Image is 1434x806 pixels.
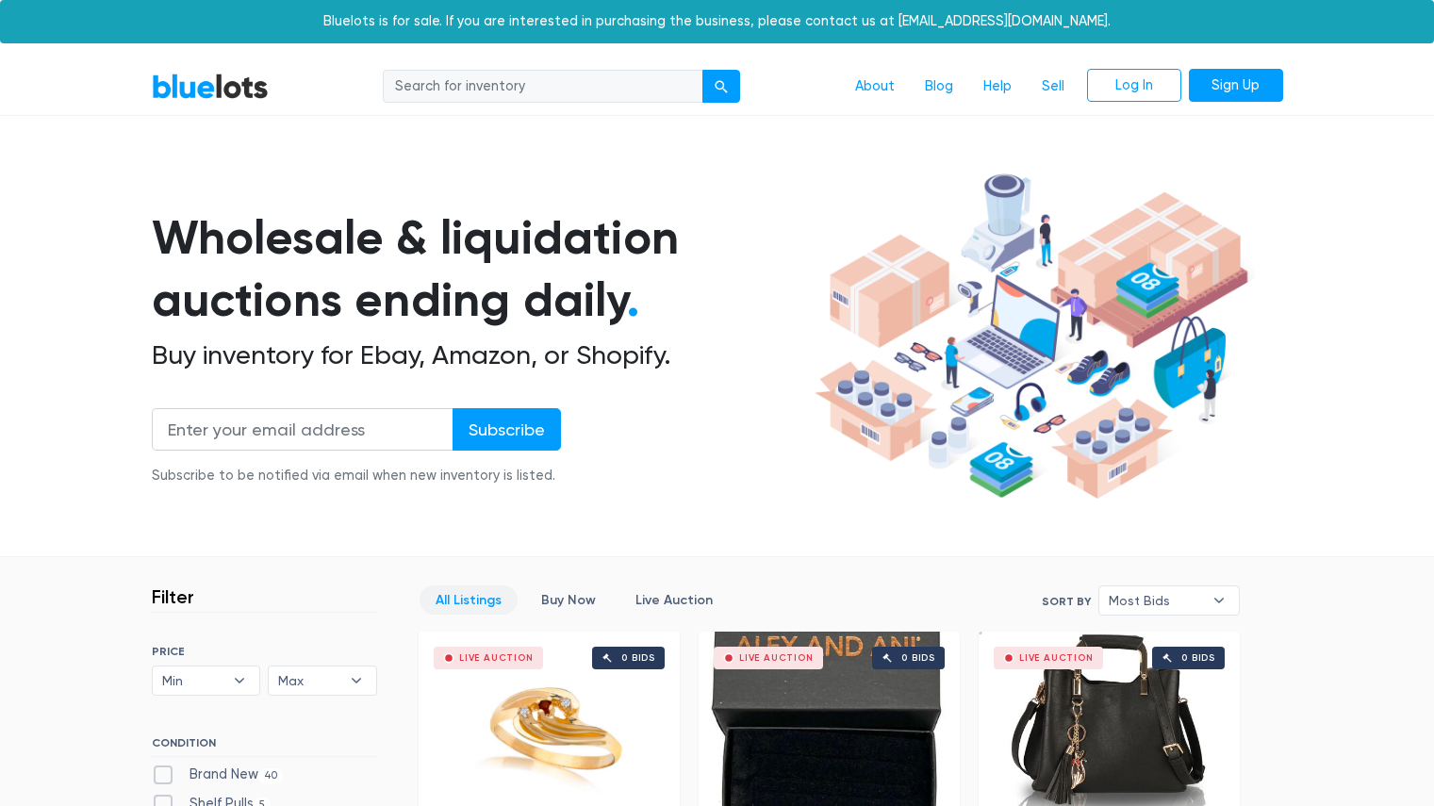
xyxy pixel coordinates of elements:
[621,653,655,663] div: 0 bids
[152,585,194,608] h3: Filter
[901,653,935,663] div: 0 bids
[1019,653,1094,663] div: Live Auction
[152,645,377,658] h6: PRICE
[337,666,376,695] b: ▾
[459,653,534,663] div: Live Auction
[1199,586,1239,615] b: ▾
[968,69,1027,105] a: Help
[525,585,612,615] a: Buy Now
[278,666,340,695] span: Max
[152,466,561,486] div: Subscribe to be notified via email when new inventory is listed.
[1027,69,1080,105] a: Sell
[152,408,453,451] input: Enter your email address
[152,73,269,100] a: BlueLots
[220,666,259,695] b: ▾
[910,69,968,105] a: Blog
[1087,69,1181,103] a: Log In
[627,271,639,328] span: .
[152,339,808,371] h2: Buy inventory for Ebay, Amazon, or Shopify.
[739,653,814,663] div: Live Auction
[1189,69,1283,103] a: Sign Up
[840,69,910,105] a: About
[1181,653,1215,663] div: 0 bids
[1109,586,1203,615] span: Most Bids
[619,585,729,615] a: Live Auction
[808,165,1255,508] img: hero-ee84e7d0318cb26816c560f6b4441b76977f77a177738b4e94f68c95b2b83dbb.png
[152,765,284,785] label: Brand New
[258,768,284,783] span: 40
[162,666,224,695] span: Min
[1042,593,1091,610] label: Sort By
[152,736,377,757] h6: CONDITION
[420,585,518,615] a: All Listings
[453,408,561,451] input: Subscribe
[383,70,703,104] input: Search for inventory
[152,206,808,332] h1: Wholesale & liquidation auctions ending daily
